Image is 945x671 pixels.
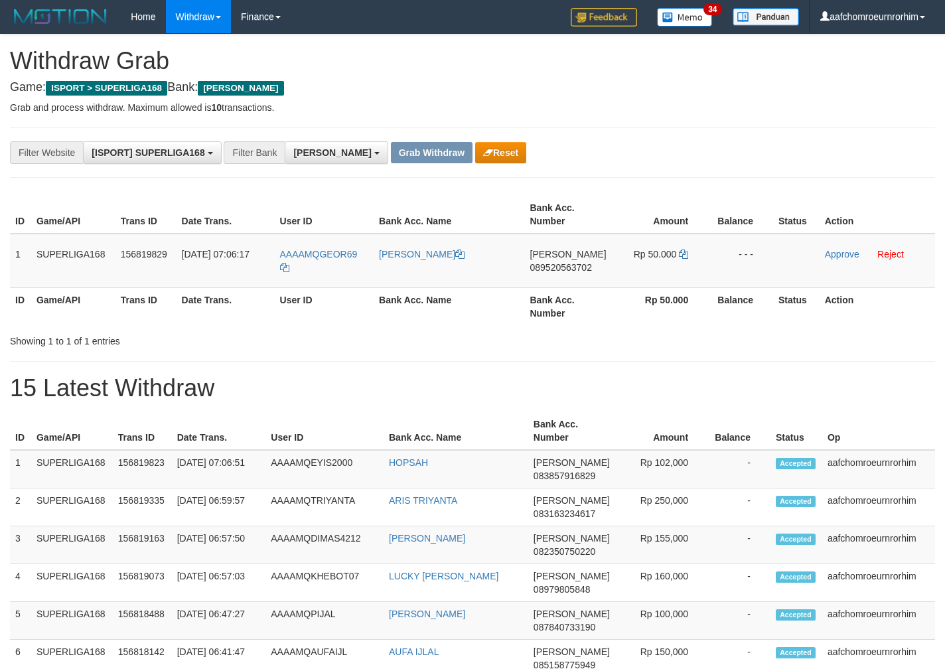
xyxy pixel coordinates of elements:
[708,526,770,564] td: -
[657,8,713,27] img: Button%20Memo.svg
[612,287,709,325] th: Rp 50.000
[121,249,167,260] span: 156819829
[389,533,465,544] a: [PERSON_NAME]
[275,287,374,325] th: User ID
[172,602,266,640] td: [DATE] 06:47:27
[10,101,935,114] p: Grab and process withdraw. Maximum allowed is transactions.
[10,526,31,564] td: 3
[265,412,384,450] th: User ID
[113,450,172,488] td: 156819823
[198,81,283,96] span: [PERSON_NAME]
[708,234,773,288] td: - - -
[776,496,816,507] span: Accepted
[113,526,172,564] td: 156819163
[679,249,688,260] a: Copy 50000 to clipboard
[770,412,822,450] th: Status
[285,141,388,164] button: [PERSON_NAME]
[265,450,384,488] td: AAAAMQEYIS2000
[10,412,31,450] th: ID
[877,249,904,260] a: Reject
[389,609,465,619] a: [PERSON_NAME]
[265,526,384,564] td: AAAAMQDIMAS4212
[708,564,770,602] td: -
[822,450,935,488] td: aafchomroeurnrorhim
[10,141,83,164] div: Filter Website
[733,8,799,26] img: panduan.png
[374,196,524,234] th: Bank Acc. Name
[172,526,266,564] td: [DATE] 06:57:50
[46,81,167,96] span: ISPORT > SUPERLIGA168
[31,564,113,602] td: SUPERLIGA168
[31,526,113,564] td: SUPERLIGA168
[534,546,595,557] span: Copy 082350750220 to clipboard
[293,147,371,158] span: [PERSON_NAME]
[773,287,820,325] th: Status
[389,457,428,468] a: HOPSAH
[822,526,935,564] td: aafchomroeurnrorhim
[530,249,607,260] span: [PERSON_NAME]
[172,564,266,602] td: [DATE] 06:57:03
[10,81,935,94] h4: Game: Bank:
[708,450,770,488] td: -
[280,249,358,260] span: AAAAMQGEOR69
[182,249,250,260] span: [DATE] 07:06:17
[615,602,708,640] td: Rp 100,000
[822,602,935,640] td: aafchomroeurnrorhim
[534,622,595,633] span: Copy 087840733190 to clipboard
[10,564,31,602] td: 4
[571,8,637,27] img: Feedback.jpg
[534,571,610,581] span: [PERSON_NAME]
[10,196,31,234] th: ID
[822,564,935,602] td: aafchomroeurnrorhim
[773,196,820,234] th: Status
[177,196,275,234] th: Date Trans.
[113,602,172,640] td: 156818488
[708,488,770,526] td: -
[10,329,384,348] div: Showing 1 to 1 of 1 entries
[10,7,111,27] img: MOTION_logo.png
[172,450,266,488] td: [DATE] 07:06:51
[389,571,498,581] a: LUCKY [PERSON_NAME]
[525,287,612,325] th: Bank Acc. Number
[275,196,374,234] th: User ID
[379,249,465,260] a: [PERSON_NAME]
[389,495,457,506] a: ARIS TRIYANTA
[31,412,113,450] th: Game/API
[177,287,275,325] th: Date Trans.
[83,141,221,164] button: [ISPORT] SUPERLIGA168
[534,584,591,595] span: Copy 08979805848 to clipboard
[776,458,816,469] span: Accepted
[615,450,708,488] td: Rp 102,000
[534,508,595,519] span: Copy 083163234617 to clipboard
[115,196,177,234] th: Trans ID
[172,488,266,526] td: [DATE] 06:59:57
[31,287,115,325] th: Game/API
[384,412,528,450] th: Bank Acc. Name
[634,249,677,260] span: Rp 50.000
[10,488,31,526] td: 2
[776,534,816,545] span: Accepted
[615,564,708,602] td: Rp 160,000
[31,488,113,526] td: SUPERLIGA168
[708,196,773,234] th: Balance
[10,602,31,640] td: 5
[776,609,816,621] span: Accepted
[708,412,770,450] th: Balance
[776,571,816,583] span: Accepted
[708,287,773,325] th: Balance
[525,196,612,234] th: Bank Acc. Number
[10,234,31,288] td: 1
[265,564,384,602] td: AAAAMQKHEBOT07
[534,457,610,468] span: [PERSON_NAME]
[703,3,721,15] span: 34
[113,488,172,526] td: 156819335
[374,287,524,325] th: Bank Acc. Name
[612,196,709,234] th: Amount
[534,609,610,619] span: [PERSON_NAME]
[615,412,708,450] th: Amount
[776,647,816,658] span: Accepted
[280,249,358,273] a: AAAAMQGEOR69
[534,533,610,544] span: [PERSON_NAME]
[475,142,526,163] button: Reset
[528,412,615,450] th: Bank Acc. Number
